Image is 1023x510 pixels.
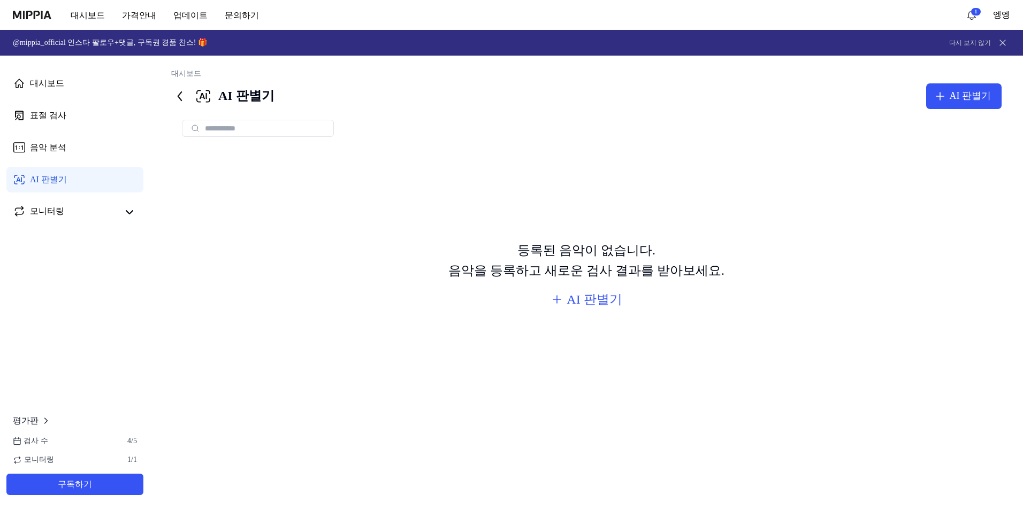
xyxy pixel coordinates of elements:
[956,38,991,48] button: 다시 보지 않기
[156,5,203,26] button: 업데이트
[156,1,203,30] a: 업데이트
[30,109,62,122] div: 표절 검사
[464,240,709,281] div: 등록된 음악이 없습니다. 음악을 등록하고 새로운 검사 결과를 받아보세요.
[203,5,250,26] button: 문의하기
[973,7,983,16] div: 1
[13,436,44,446] span: 검사 수
[125,436,137,446] span: 4 / 5
[6,167,143,192] a: AI 판별기
[13,205,118,220] a: 모니터링
[965,6,982,24] button: 알림1
[6,474,143,495] button: 구독하기
[931,83,1002,109] button: AI 판별기
[30,173,62,186] div: AI 판별기
[30,141,62,154] div: 음악 분석
[171,69,197,78] a: 대시보드
[995,9,1010,21] button: 엥엥
[967,9,980,21] img: 알림
[127,454,137,465] span: 1 / 1
[30,77,60,90] div: 대시보드
[955,88,991,104] div: AI 판별기
[109,5,156,26] button: 가격안내
[13,414,35,427] span: 평가판
[171,83,266,109] div: AI 판별기
[6,103,143,128] a: 표절 검사
[6,135,143,160] a: 음악 분석
[13,37,195,48] h1: @mippia_official 인스타 팔로우+댓글, 구독권 경품 찬스! 🎁
[13,11,51,19] img: logo
[62,5,109,26] button: 대시보드
[6,71,143,96] a: 대시보드
[13,454,50,465] span: 모니터링
[554,289,619,310] button: AI 판별기
[30,205,60,220] div: 모니터링
[570,289,619,310] div: AI 판별기
[13,414,48,427] a: 평가판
